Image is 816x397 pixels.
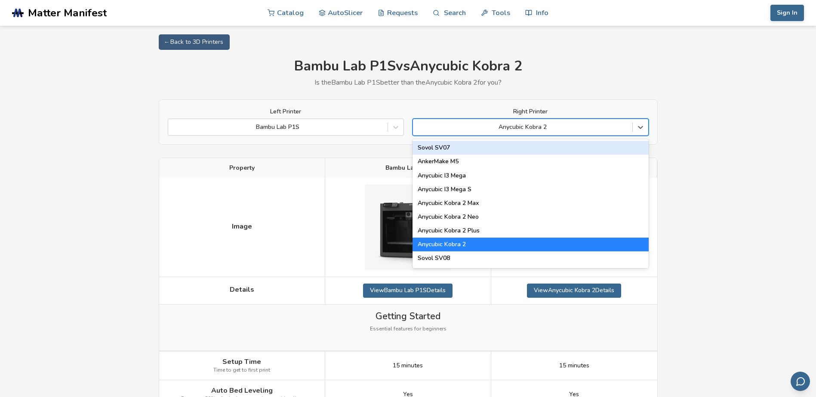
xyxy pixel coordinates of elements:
[370,326,446,332] span: Essential features for beginners
[28,7,107,19] span: Matter Manifest
[413,224,649,238] div: Anycubic Kobra 2 Plus
[159,58,658,74] h1: Bambu Lab P1S vs Anycubic Kobra 2
[770,5,804,21] button: Sign In
[413,196,649,210] div: Anycubic Kobra 2 Max
[559,362,589,369] span: 15 minutes
[222,358,261,366] span: Setup Time
[172,124,174,131] input: Bambu Lab P1S
[229,165,255,171] span: Property
[168,108,404,115] label: Left Printer
[413,265,649,279] div: Creality Hi
[232,223,252,230] span: Image
[213,367,270,373] span: Time to get to first print
[393,362,423,369] span: 15 minutes
[159,79,658,86] p: Is the Bambu Lab P1S better than the Anycubic Kobra 2 for you?
[413,210,649,224] div: Anycubic Kobra 2 Neo
[413,141,649,155] div: Sovol SV07
[363,284,453,297] a: ViewBambu Lab P1SDetails
[413,238,649,251] div: Anycubic Kobra 2
[413,251,649,265] div: Sovol SV08
[413,155,649,168] div: AnkerMake M5
[413,183,649,196] div: Anycubic I3 Mega S
[791,372,810,391] button: Send feedback via email
[417,124,419,131] input: Anycubic Kobra 2Sovol SV07AnkerMake M5Anycubic I3 MegaAnycubic I3 Mega SAnycubic Kobra 2 MaxAnycu...
[527,284,621,297] a: ViewAnycubic Kobra 2Details
[385,165,431,171] span: Bambu Lab P1S
[211,387,273,394] span: Auto Bed Leveling
[365,184,451,270] img: Bambu Lab P1S
[413,169,649,183] div: Anycubic I3 Mega
[230,286,254,293] span: Details
[413,108,649,115] label: Right Printer
[159,34,230,50] a: ← Back to 3D Printers
[376,311,440,321] span: Getting Started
